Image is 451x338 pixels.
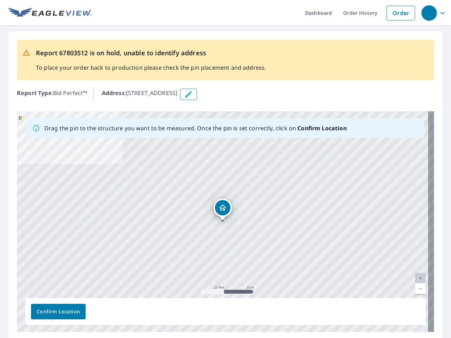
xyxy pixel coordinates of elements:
span: Confirm Location [37,307,80,316]
a: Current Level 20, Zoom Out [415,283,426,294]
img: EV Logo [8,8,92,18]
p: Drag the pin to the structure you want to be measured. Once the pin is set correctly, click on [44,124,347,132]
a: Current Level 20, Zoom In Disabled [415,273,426,283]
p: To place your order back to production please check the pin placement and address. [36,63,266,72]
div: Dropped pin, building 1, Residential property, 731 Tealbrook Diamond City, AR 72644 [214,199,232,220]
p: : [STREET_ADDRESS] [102,89,178,100]
b: Confirm Location [297,124,346,132]
p: : Bid Perfect™ [17,89,87,100]
p: Report 67803512 is on hold, unable to identify address [36,48,266,58]
a: Order [387,6,415,20]
b: Report Type [17,89,52,97]
b: Address [102,89,125,97]
button: Confirm Location [31,304,86,319]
